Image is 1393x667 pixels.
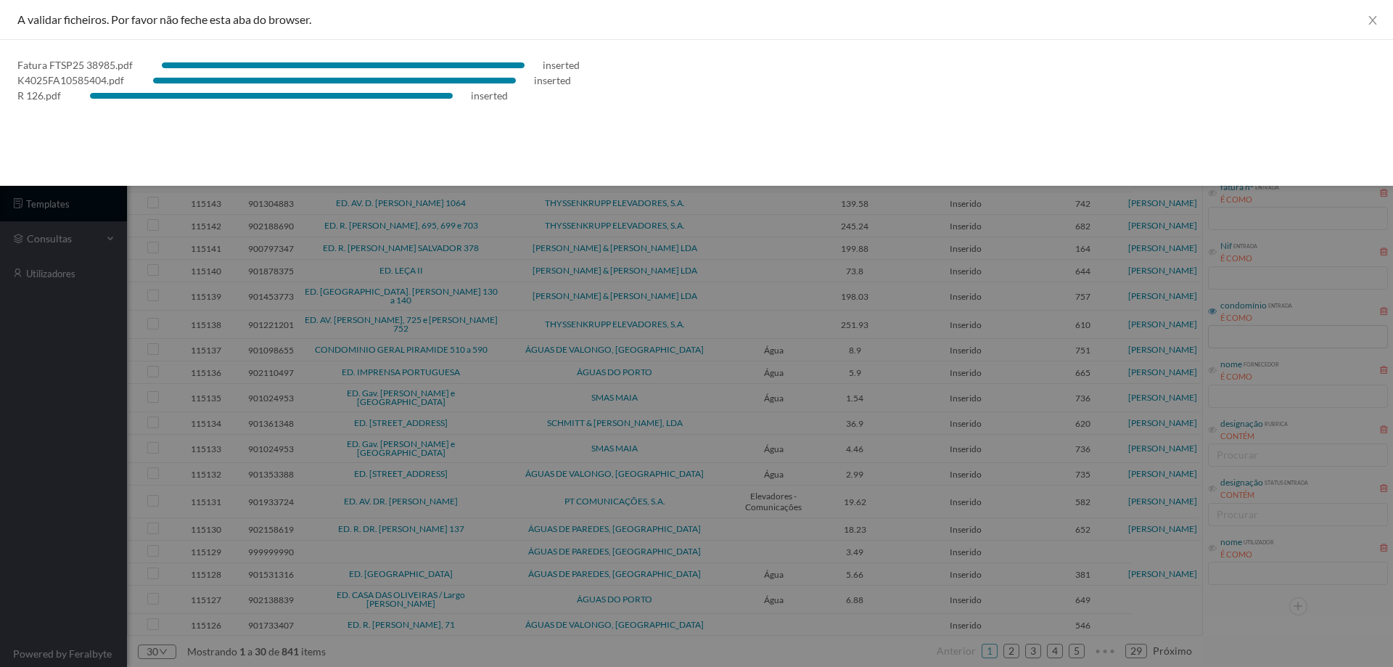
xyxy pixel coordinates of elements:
div: inserted [543,57,580,73]
div: A validar ficheiros. Por favor não feche esta aba do browser. [17,12,1376,28]
i: icon: close [1367,15,1378,26]
div: R 126.pdf [17,88,61,103]
div: inserted [471,88,508,103]
div: K4025FA10585404.pdf [17,73,124,88]
div: inserted [534,73,571,88]
div: Fatura FTSP25 38985.pdf [17,57,133,73]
